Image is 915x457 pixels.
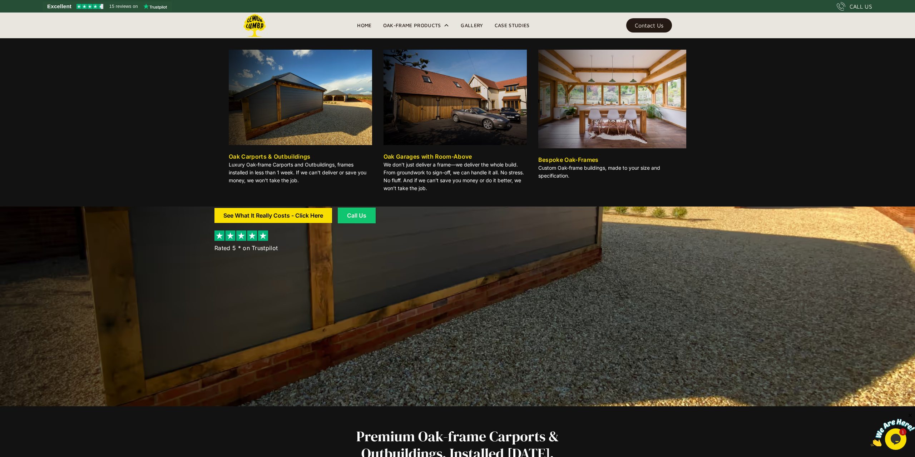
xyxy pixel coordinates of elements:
[626,18,672,33] a: Contact Us
[229,161,372,184] p: Luxury Oak-frame Carports and Outbuildings, frames installed in less than 1 week. If we can't del...
[384,50,527,195] a: Oak Garages with Room-AboveWe don’t just deliver a frame—we deliver the whole build. From groundw...
[384,161,527,192] p: We don’t just deliver a frame—we deliver the whole build. From groundwork to sign-off, we can han...
[214,244,278,252] div: Rated 5 * on Trustpilot
[455,20,489,31] a: Gallery
[871,412,915,446] iframe: chat widget
[538,50,686,183] a: Bespoke Oak-FramesCustom Oak-frame buildings, made to your size and specification.
[351,20,377,31] a: Home
[538,164,686,180] p: Custom Oak-frame buildings, made to your size and specification.
[338,208,376,223] a: Call Us
[76,4,103,9] img: Trustpilot 4.5 stars
[109,2,138,11] span: 15 reviews on
[347,213,367,218] div: Call Us
[489,20,535,31] a: Case Studies
[850,2,872,11] div: CALL US
[837,2,872,11] a: CALL US
[377,13,455,38] div: Oak-Frame Products
[635,23,663,28] div: Contact Us
[229,50,372,187] a: Oak Carports & OutbuildingsLuxury Oak-frame Carports and Outbuildings, frames installed in less t...
[214,208,332,223] a: See What It Really Costs - Click Here
[143,4,167,9] img: Trustpilot logo
[383,21,441,30] div: Oak-Frame Products
[229,152,311,161] div: Oak Carports & Outbuildings
[43,1,172,11] a: See Lemon Lumba reviews on Trustpilot
[538,155,599,164] div: Bespoke Oak-Frames
[47,2,71,11] span: Excellent
[384,152,472,161] div: Oak Garages with Room-Above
